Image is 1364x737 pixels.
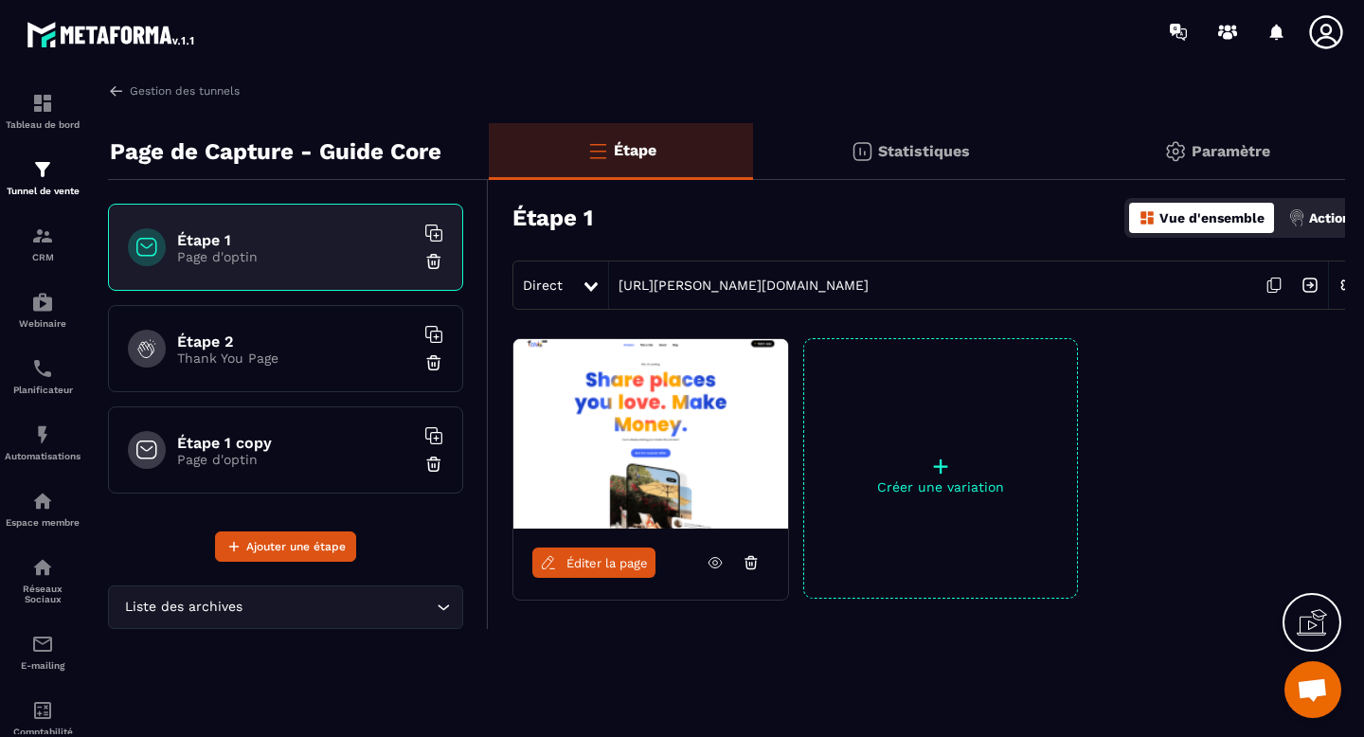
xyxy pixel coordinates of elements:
img: automations [31,291,54,314]
img: formation [31,225,54,247]
p: + [804,453,1077,479]
img: trash [424,455,443,474]
img: setting-gr.5f69749f.svg [1164,140,1187,163]
a: social-networksocial-networkRéseaux Sociaux [5,542,81,619]
p: Page d'optin [177,452,414,467]
img: actions.d6e523a2.png [1288,209,1305,226]
p: CRM [5,252,81,262]
img: formation [31,92,54,115]
h3: Étape 1 [512,205,593,231]
a: automationsautomationsWebinaire [5,277,81,343]
span: Éditer la page [566,556,648,570]
p: Étape [614,141,656,159]
h6: Étape 2 [177,333,414,351]
p: Statistiques [878,142,970,160]
p: Espace membre [5,517,81,528]
a: emailemailE-mailing [5,619,81,685]
p: Page d'optin [177,249,414,264]
div: Search for option [108,585,463,629]
img: dashboard-orange.40269519.svg [1139,209,1156,226]
img: automations [31,423,54,446]
input: Search for option [246,597,432,618]
img: trash [424,252,443,271]
img: trash [424,353,443,372]
p: Tunnel de vente [5,186,81,196]
p: Réseaux Sociaux [5,584,81,604]
span: Liste des archives [120,597,246,618]
p: Actions [1309,210,1357,225]
p: Planificateur [5,385,81,395]
a: automationsautomationsEspace membre [5,476,81,542]
p: Paramètre [1192,142,1270,160]
p: Créer une variation [804,479,1077,494]
p: Thank You Page [177,351,414,366]
span: Direct [523,278,563,293]
a: formationformationCRM [5,210,81,277]
img: automations [31,490,54,512]
p: Tableau de bord [5,119,81,130]
p: Webinaire [5,318,81,329]
p: Comptabilité [5,727,81,737]
a: formationformationTableau de bord [5,78,81,144]
a: automationsautomationsAutomatisations [5,409,81,476]
img: bars-o.4a397970.svg [586,139,609,162]
p: Vue d'ensemble [1159,210,1265,225]
p: E-mailing [5,660,81,671]
img: stats.20deebd0.svg [851,140,873,163]
img: arrow-next.bcc2205e.svg [1292,267,1328,303]
p: Page de Capture - Guide Core [110,133,441,171]
a: schedulerschedulerPlanificateur [5,343,81,409]
h6: Étape 1 copy [177,434,414,452]
button: Ajouter une étape [215,531,356,562]
p: Automatisations [5,451,81,461]
img: arrow [108,82,125,99]
img: formation [31,158,54,181]
img: image [513,339,788,529]
img: social-network [31,556,54,579]
a: Éditer la page [532,548,655,578]
img: accountant [31,699,54,722]
h6: Étape 1 [177,231,414,249]
span: Ajouter une étape [246,537,346,556]
a: formationformationTunnel de vente [5,144,81,210]
img: scheduler [31,357,54,380]
a: [URL][PERSON_NAME][DOMAIN_NAME] [609,278,869,293]
a: Ouvrir le chat [1284,661,1341,718]
a: Gestion des tunnels [108,82,240,99]
img: logo [27,17,197,51]
img: email [31,633,54,656]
